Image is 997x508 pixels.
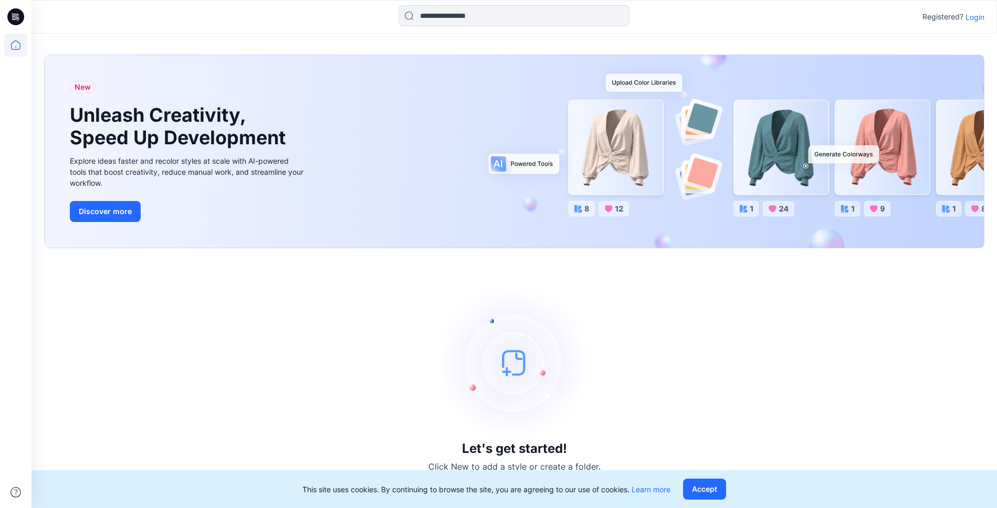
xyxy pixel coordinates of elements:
p: This site uses cookies. By continuing to browse the site, you are agreeing to our use of cookies. [302,484,670,495]
p: Registered? [922,10,963,23]
div: Explore ideas faster and recolor styles at scale with AI-powered tools that boost creativity, red... [70,155,306,188]
h1: Unleash Creativity, Speed Up Development [70,104,290,149]
span: New [75,81,91,93]
a: Discover more [70,201,306,222]
img: empty-state-image.svg [436,284,593,441]
p: Click New to add a style or create a folder. [428,460,601,473]
h3: Let's get started! [462,441,567,456]
p: Login [965,12,984,23]
button: Accept [683,479,726,500]
button: Discover more [70,201,141,222]
a: Learn more [632,485,670,494]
